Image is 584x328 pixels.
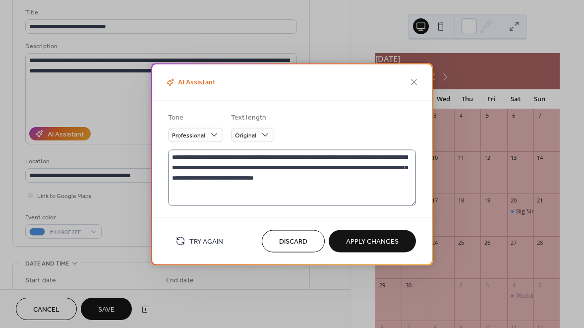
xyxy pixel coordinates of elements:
[168,112,221,123] div: Tone
[235,130,256,141] span: Original
[346,237,399,247] span: Apply Changes
[329,230,416,252] button: Apply Changes
[231,112,272,123] div: Text length
[164,77,216,88] span: AI Assistant
[172,130,205,141] span: Professional
[279,237,307,247] span: Discard
[189,237,223,247] span: Try Again
[168,233,231,249] button: Try Again
[262,230,325,252] button: Discard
